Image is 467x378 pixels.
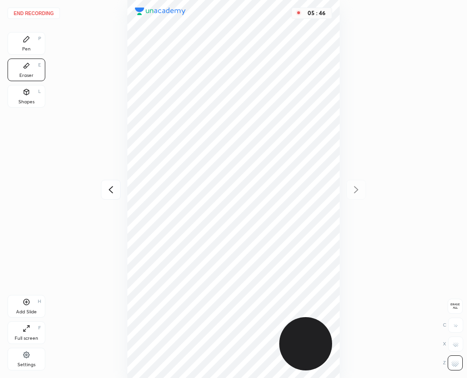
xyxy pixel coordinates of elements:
[38,299,41,304] div: H
[8,8,60,19] button: End recording
[16,310,37,314] div: Add Slide
[38,63,41,67] div: E
[19,73,33,78] div: Eraser
[17,362,35,367] div: Settings
[443,336,463,352] div: X
[305,10,328,17] div: 05 : 46
[15,336,38,341] div: Full screen
[448,303,462,310] span: Erase all
[443,318,463,333] div: C
[18,100,34,104] div: Shapes
[38,36,41,41] div: P
[22,47,31,51] div: Pen
[135,8,186,15] img: logo.38c385cc.svg
[38,89,41,94] div: L
[38,326,41,330] div: F
[443,355,463,370] div: Z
